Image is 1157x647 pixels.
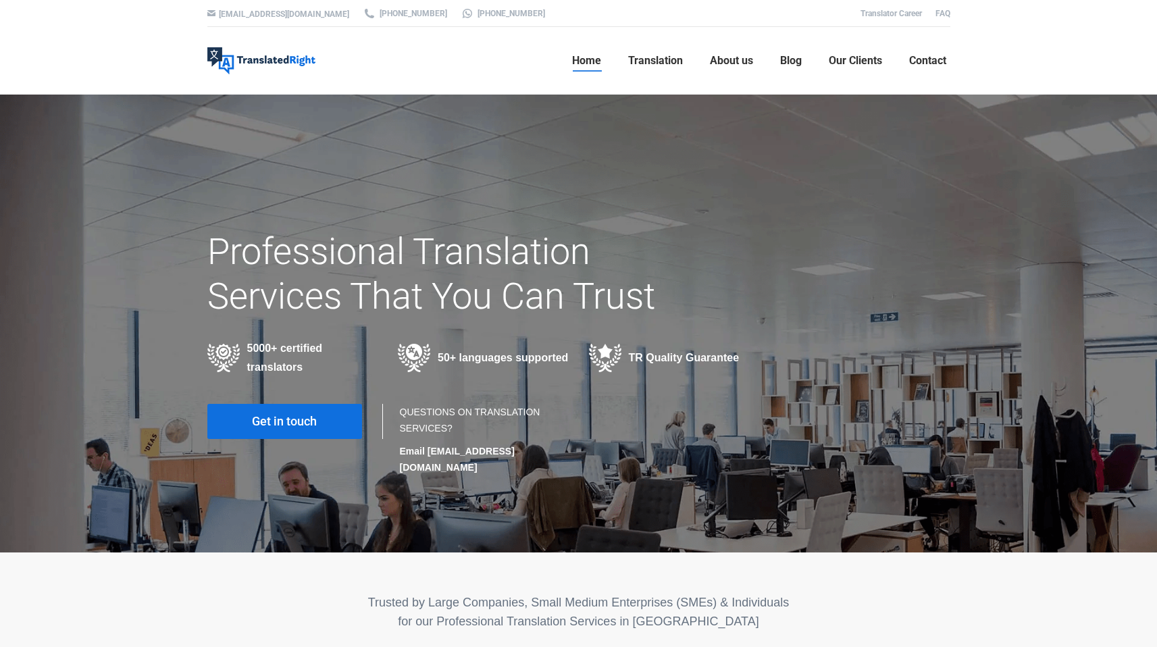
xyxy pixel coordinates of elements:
a: Contact [905,39,950,82]
div: 50+ languages supported [398,344,569,372]
div: 5000+ certified translators [207,339,378,377]
a: [PHONE_NUMBER] [363,7,447,20]
span: Get in touch [252,415,317,428]
div: QUESTIONS ON TRANSLATION SERVICES? [400,404,565,475]
a: Translation [624,39,687,82]
p: Trusted by Large Companies, Small Medium Enterprises (SMEs) & Individuals for our Professional Tr... [207,593,950,631]
span: Our Clients [829,54,882,68]
a: [EMAIL_ADDRESS][DOMAIN_NAME] [219,9,349,19]
a: [PHONE_NUMBER] [461,7,545,20]
span: Blog [780,54,802,68]
img: Translated Right [207,47,315,74]
a: Get in touch [207,404,362,439]
a: About us [706,39,757,82]
span: Contact [909,54,946,68]
div: TR Quality Guarantee [589,344,760,372]
a: Our Clients [825,39,886,82]
a: FAQ [935,9,950,18]
a: Translator Career [860,9,922,18]
span: Home [572,54,601,68]
span: Translation [628,54,683,68]
strong: Email [EMAIL_ADDRESS][DOMAIN_NAME] [400,446,515,473]
a: Home [568,39,605,82]
span: About us [710,54,753,68]
a: Blog [776,39,806,82]
img: Professional Certified Translators providing translation services in various industries in 50+ la... [207,344,240,372]
h1: Professional Translation Services That You Can Trust [207,230,696,319]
